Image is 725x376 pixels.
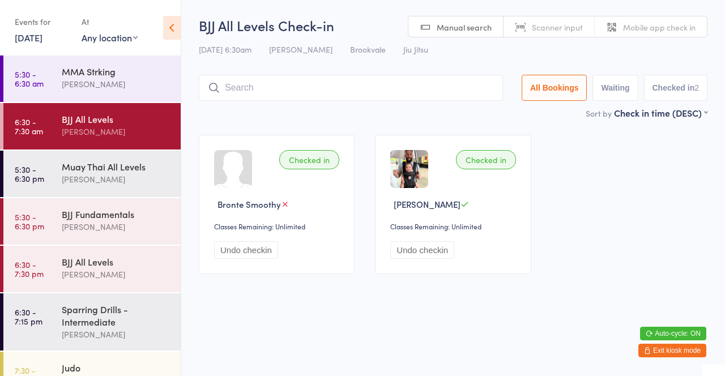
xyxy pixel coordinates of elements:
[3,151,181,197] a: 5:30 -6:30 pmMuay Thai All Levels[PERSON_NAME]
[199,16,707,35] h2: BJJ All Levels Check-in
[390,241,454,259] button: Undo checkin
[15,212,44,230] time: 5:30 - 6:30 pm
[62,220,171,233] div: [PERSON_NAME]
[640,327,706,340] button: Auto-cycle: ON
[62,173,171,186] div: [PERSON_NAME]
[390,221,519,231] div: Classes Remaining: Unlimited
[199,44,251,55] span: [DATE] 6:30am
[15,165,44,183] time: 5:30 - 6:30 pm
[15,12,70,31] div: Events for
[592,75,638,101] button: Waiting
[62,78,171,91] div: [PERSON_NAME]
[623,22,696,33] span: Mobile app check in
[638,344,706,357] button: Exit kiosk mode
[3,55,181,102] a: 5:30 -6:30 amMMA Strking[PERSON_NAME]
[15,31,42,44] a: [DATE]
[3,103,181,149] a: 6:30 -7:30 amBJJ All Levels[PERSON_NAME]
[62,160,171,173] div: Muay Thai All Levels
[15,70,44,88] time: 5:30 - 6:30 am
[522,75,587,101] button: All Bookings
[214,221,343,231] div: Classes Remaining: Unlimited
[403,44,428,55] span: Jiu Jitsu
[279,150,339,169] div: Checked in
[394,198,460,210] span: [PERSON_NAME]
[3,246,181,292] a: 6:30 -7:30 pmBJJ All Levels[PERSON_NAME]
[62,113,171,125] div: BJJ All Levels
[62,208,171,220] div: BJJ Fundamentals
[214,241,278,259] button: Undo checkin
[62,268,171,281] div: [PERSON_NAME]
[3,293,181,351] a: 6:30 -7:15 pmSparring Drills - Intermediate[PERSON_NAME]
[694,83,699,92] div: 2
[15,307,42,326] time: 6:30 - 7:15 pm
[217,198,281,210] span: Bronte Smoothy
[15,260,44,278] time: 6:30 - 7:30 pm
[62,328,171,341] div: [PERSON_NAME]
[62,255,171,268] div: BJJ All Levels
[390,150,428,188] img: image1753665209.png
[614,106,707,119] div: Check in time (DESC)
[62,303,171,328] div: Sparring Drills - Intermediate
[3,198,181,245] a: 5:30 -6:30 pmBJJ Fundamentals[PERSON_NAME]
[350,44,386,55] span: Brookvale
[82,12,138,31] div: At
[437,22,492,33] span: Manual search
[199,75,503,101] input: Search
[15,117,43,135] time: 6:30 - 7:30 am
[456,150,516,169] div: Checked in
[62,361,171,374] div: Judo
[269,44,332,55] span: [PERSON_NAME]
[62,125,171,138] div: [PERSON_NAME]
[82,31,138,44] div: Any location
[62,65,171,78] div: MMA Strking
[586,108,612,119] label: Sort by
[644,75,708,101] button: Checked in2
[532,22,583,33] span: Scanner input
